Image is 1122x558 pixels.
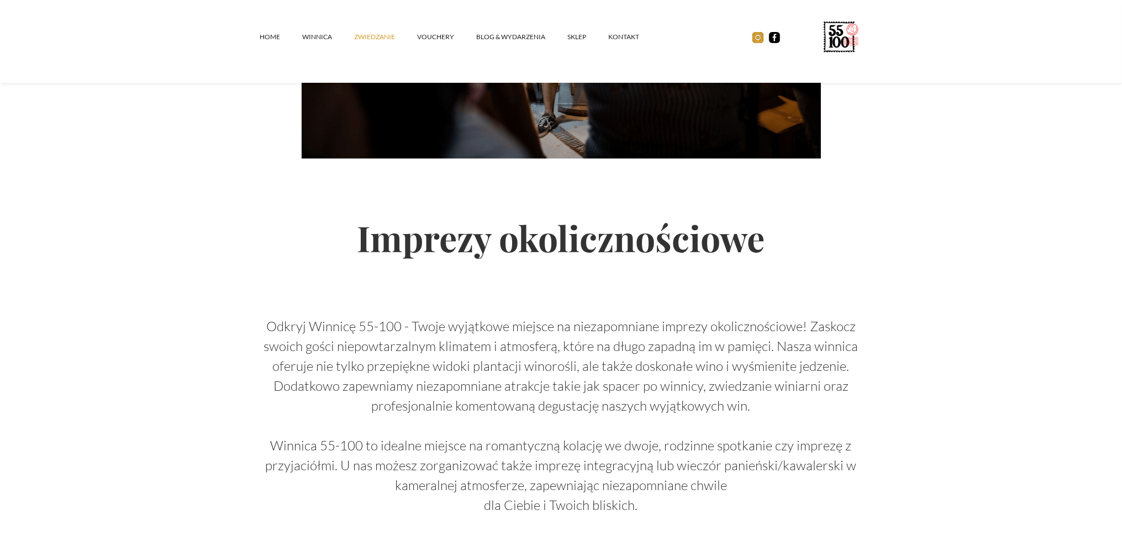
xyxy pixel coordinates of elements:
[476,20,567,54] a: Blog & Wydarzenia
[354,20,417,54] a: ZWIEDZANIE
[260,316,863,515] p: Odkryj Winnicę 55-100 - Twoje wyjątkowe miejsce na niezapomniane imprezy okolicznościowe! Zaskocz...
[417,20,476,54] a: vouchery
[260,20,302,54] a: Home
[260,181,863,294] h2: Imprezy okolicznościowe
[567,20,608,54] a: SKLEP
[608,20,661,54] a: kontakt
[302,20,354,54] a: winnica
